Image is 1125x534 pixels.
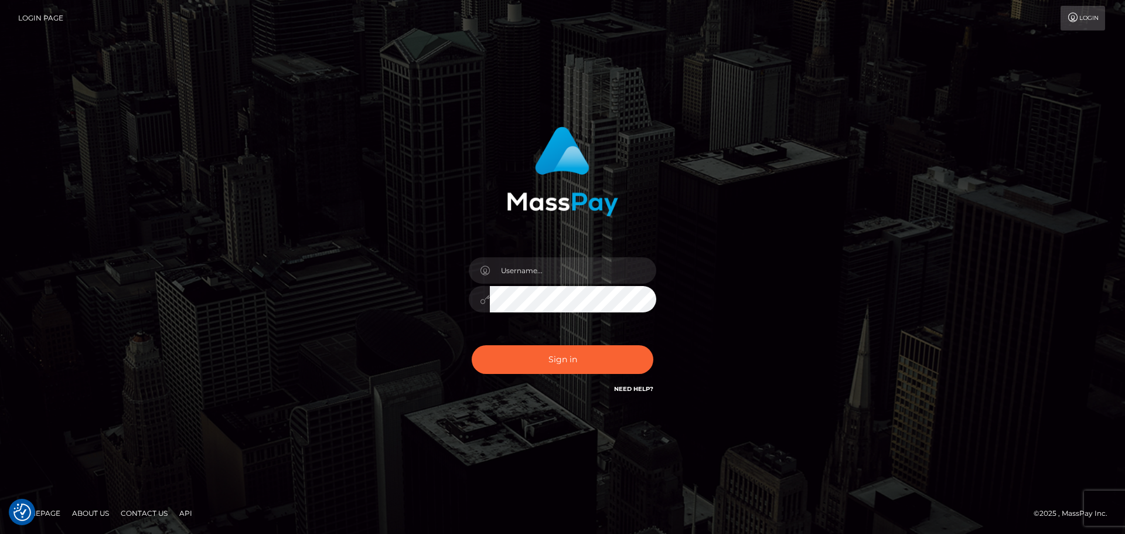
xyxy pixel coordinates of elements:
[490,257,656,284] input: Username...
[13,504,31,521] img: Revisit consent button
[175,504,197,522] a: API
[472,345,653,374] button: Sign in
[67,504,114,522] a: About Us
[1034,507,1116,520] div: © 2025 , MassPay Inc.
[1061,6,1105,30] a: Login
[116,504,172,522] a: Contact Us
[614,385,653,393] a: Need Help?
[18,6,63,30] a: Login Page
[13,504,65,522] a: Homepage
[507,127,618,216] img: MassPay Login
[13,504,31,521] button: Consent Preferences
